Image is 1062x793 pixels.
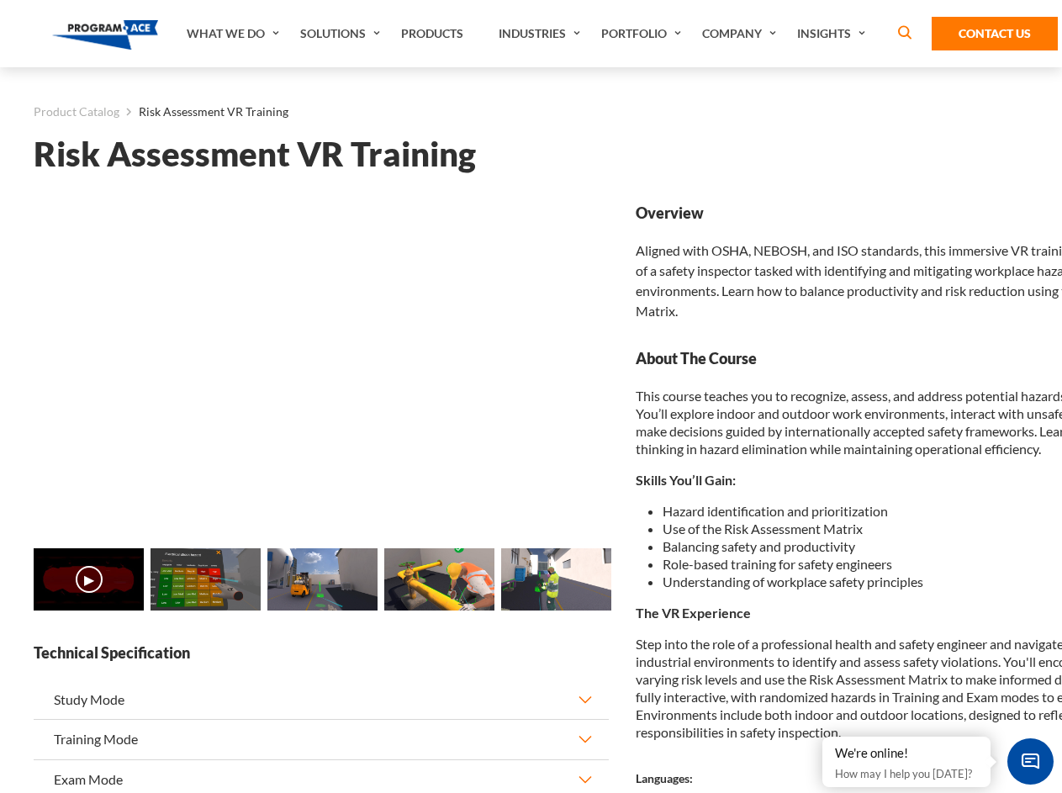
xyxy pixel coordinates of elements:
[34,720,609,759] button: Training Mode
[151,548,261,611] img: Risk Assessment VR Training - Preview 1
[34,642,609,663] strong: Technical Specification
[384,548,494,611] img: Risk Assessment VR Training - Preview 3
[119,101,288,123] li: Risk Assessment VR Training
[34,203,609,526] iframe: Risk Assessment VR Training - Video 0
[1007,738,1054,785] span: Chat Widget
[34,548,144,611] img: Risk Assessment VR Training - Video 0
[932,17,1058,50] a: Contact Us
[501,548,611,611] img: Risk Assessment VR Training - Preview 4
[267,548,378,611] img: Risk Assessment VR Training - Preview 2
[835,764,978,784] p: How may I help you [DATE]?
[34,680,609,719] button: Study Mode
[636,771,693,785] strong: Languages:
[76,566,103,593] button: ▶
[835,745,978,762] div: We're online!
[34,101,119,123] a: Product Catalog
[52,20,159,50] img: Program-Ace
